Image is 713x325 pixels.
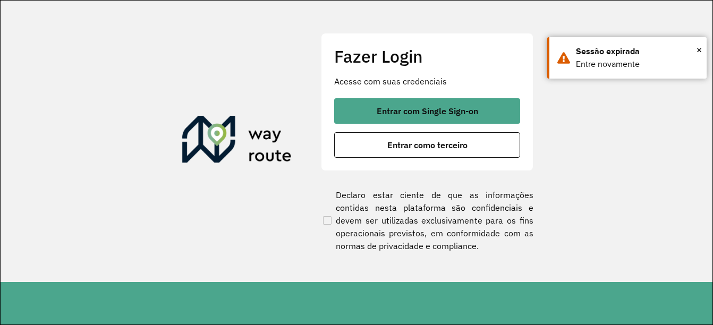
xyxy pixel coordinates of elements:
[377,107,478,115] span: Entrar com Single Sign-on
[334,46,520,66] h2: Fazer Login
[387,141,468,149] span: Entrar como terceiro
[321,189,533,252] label: Declaro estar ciente de que as informações contidas nesta plataforma são confidenciais e devem se...
[576,45,699,58] div: Sessão expirada
[334,132,520,158] button: button
[182,116,292,167] img: Roteirizador AmbevTech
[334,75,520,88] p: Acesse com suas credenciais
[334,98,520,124] button: button
[576,58,699,71] div: Entre novamente
[697,42,702,58] button: Close
[697,42,702,58] span: ×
